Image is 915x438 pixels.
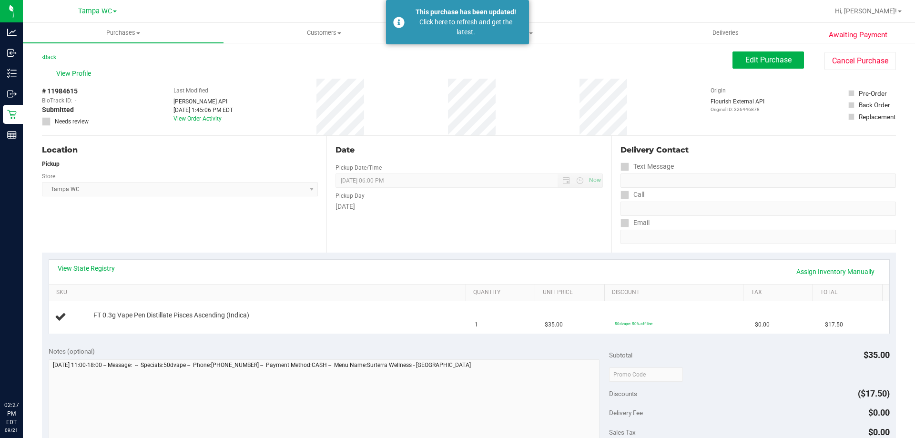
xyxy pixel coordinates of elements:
[751,289,809,296] a: Tax
[42,96,72,105] span: BioTrack ID:
[790,264,881,280] a: Assign Inventory Manually
[612,289,740,296] a: Discount
[620,144,896,156] div: Delivery Contact
[42,161,60,167] strong: Pickup
[7,89,17,99] inline-svg: Outbound
[859,112,895,122] div: Replacement
[620,160,674,173] label: Text Message
[23,29,224,37] span: Purchases
[859,89,887,98] div: Pre-Order
[711,106,764,113] p: Original ID: 326446878
[7,48,17,58] inline-svg: Inbound
[410,7,522,17] div: This purchase has been updated!
[49,347,95,355] span: Notes (optional)
[545,320,563,329] span: $35.00
[732,51,804,69] button: Edit Purchase
[42,172,55,181] label: Store
[609,428,636,436] span: Sales Tax
[7,28,17,37] inline-svg: Analytics
[745,55,792,64] span: Edit Purchase
[173,106,233,114] div: [DATE] 1:45:06 PM EDT
[335,192,365,200] label: Pickup Day
[224,23,424,43] a: Customers
[7,110,17,119] inline-svg: Retail
[609,385,637,402] span: Discounts
[224,29,424,37] span: Customers
[543,289,601,296] a: Unit Price
[711,97,764,113] div: Flourish External API
[820,289,878,296] a: Total
[620,202,896,216] input: Format: (999) 999-9999
[335,144,602,156] div: Date
[42,86,78,96] span: # 11984615
[858,388,890,398] span: ($17.50)
[42,105,74,115] span: Submitted
[475,320,478,329] span: 1
[868,407,890,418] span: $0.00
[755,320,770,329] span: $0.00
[7,69,17,78] inline-svg: Inventory
[78,7,112,15] span: Tampa WC
[625,23,826,43] a: Deliveries
[609,351,632,359] span: Subtotal
[711,86,726,95] label: Origin
[615,321,652,326] span: 50dvape: 50% off line
[700,29,752,37] span: Deliveries
[10,362,38,390] iframe: Resource center
[859,100,890,110] div: Back Order
[93,311,249,320] span: FT 0.3g Vape Pen Distillate Pisces Ascending (Indica)
[335,202,602,212] div: [DATE]
[7,130,17,140] inline-svg: Reports
[609,409,643,417] span: Delivery Fee
[23,23,224,43] a: Purchases
[56,69,94,79] span: View Profile
[473,289,531,296] a: Quantity
[42,54,56,61] a: Back
[868,427,890,437] span: $0.00
[410,17,522,37] div: Click here to refresh and get the latest.
[4,427,19,434] p: 09/21
[4,401,19,427] p: 02:27 PM EDT
[620,216,650,230] label: Email
[55,117,89,126] span: Needs review
[173,86,208,95] label: Last Modified
[75,96,76,105] span: -
[58,264,115,273] a: View State Registry
[173,115,222,122] a: View Order Activity
[56,289,462,296] a: SKU
[824,52,896,70] button: Cancel Purchase
[620,173,896,188] input: Format: (999) 999-9999
[620,188,644,202] label: Call
[864,350,890,360] span: $35.00
[609,367,683,382] input: Promo Code
[42,144,318,156] div: Location
[335,163,382,172] label: Pickup Date/Time
[825,320,843,329] span: $17.50
[829,30,887,41] span: Awaiting Payment
[173,97,233,106] div: [PERSON_NAME] API
[835,7,897,15] span: Hi, [PERSON_NAME]!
